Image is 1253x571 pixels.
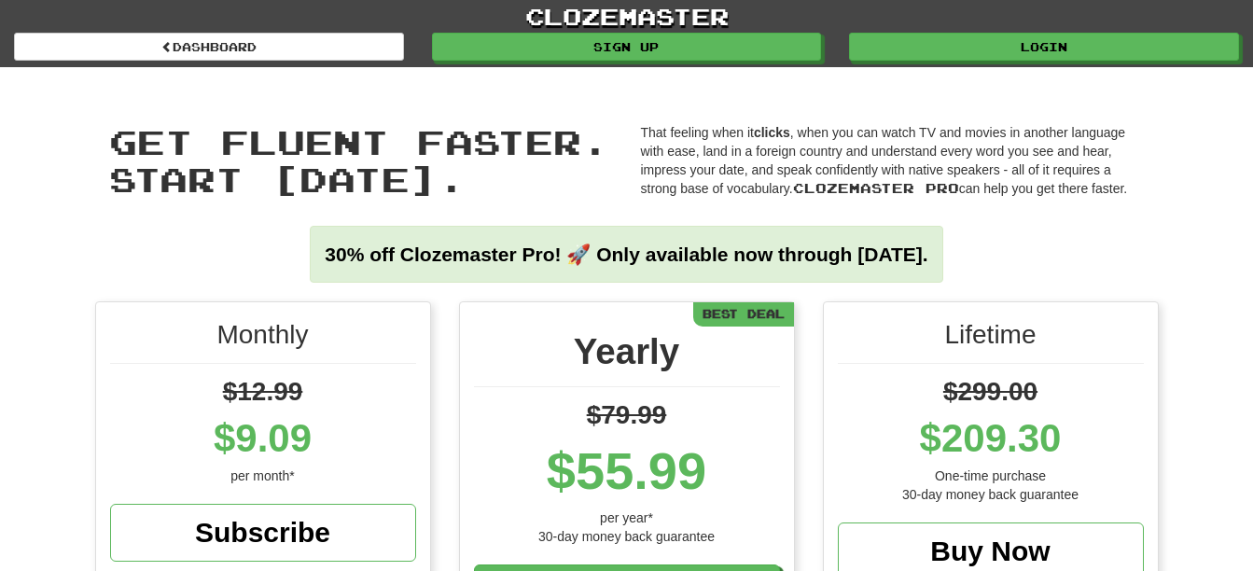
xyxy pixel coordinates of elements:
a: Subscribe [110,504,416,562]
div: One-time purchase [838,467,1144,485]
div: 30-day money back guarantee [838,485,1144,504]
div: per month* [110,467,416,485]
strong: 30% off Clozemaster Pro! 🚀 Only available now through [DATE]. [325,244,927,265]
strong: clicks [754,125,790,140]
span: $79.99 [587,400,667,429]
a: Dashboard [14,33,404,61]
span: Get fluent faster. Start [DATE]. [109,121,609,199]
span: Clozemaster Pro [793,180,959,196]
div: Yearly [474,326,780,387]
span: $299.00 [943,377,1037,406]
div: $209.30 [838,411,1144,467]
div: $9.09 [110,411,416,467]
p: That feeling when it , when you can watch TV and movies in another language with ease, land in a ... [641,123,1145,198]
span: $12.99 [223,377,303,406]
div: 30-day money back guarantee [474,527,780,546]
a: Sign up [432,33,822,61]
div: per year* [474,508,780,527]
div: Lifetime [838,316,1144,364]
a: Login [849,33,1239,61]
div: Best Deal [693,302,794,326]
div: Monthly [110,316,416,364]
div: $55.99 [474,434,780,508]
